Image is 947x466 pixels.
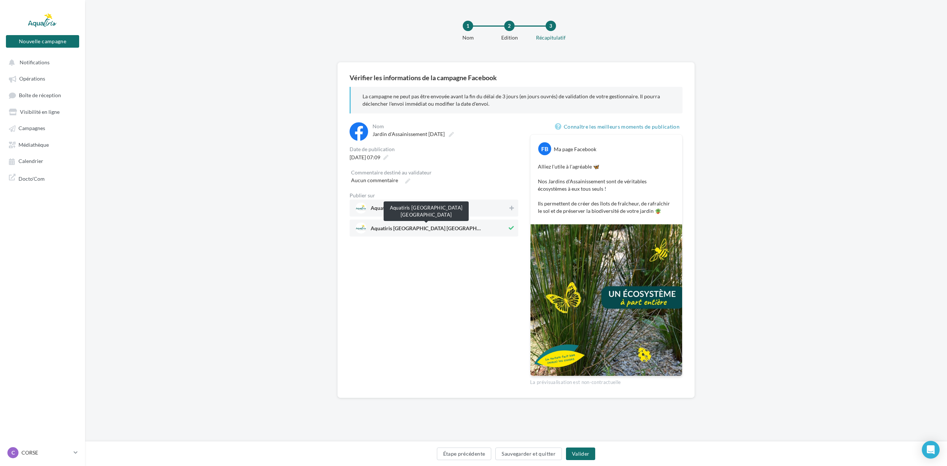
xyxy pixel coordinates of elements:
[495,448,562,460] button: Sauvegarder et quitter
[4,88,81,102] a: Boîte de réception
[18,158,43,164] span: Calendrier
[566,448,595,460] button: Valider
[6,35,79,48] button: Nouvelle campagne
[546,21,556,31] div: 3
[19,92,61,98] span: Boîte de réception
[373,131,445,137] span: Jardin d'Assainissement [DATE]
[463,21,473,31] div: 1
[527,34,574,41] div: Récapitulatif
[18,142,49,148] span: Médiathèque
[486,34,533,41] div: Edition
[351,177,398,183] span: Aucun commentaire
[444,34,492,41] div: Nom
[538,142,551,155] div: FB
[4,55,78,69] button: Notifications
[350,74,683,81] div: Vérifier les informations de la campagne Facebook
[18,125,45,132] span: Campagnes
[20,109,60,115] span: Visibilité en ligne
[4,72,81,85] a: Opérations
[350,87,683,113] div: La campagne ne peut pas être envoyée avant la fin du délai de 3 jours (en jours ouvrés) de valida...
[504,21,515,31] div: 2
[4,105,81,118] a: Visibilité en ligne
[384,201,469,221] div: Aquatiris [GEOGRAPHIC_DATA] [GEOGRAPHIC_DATA]
[18,174,45,182] span: Docto'Com
[4,121,81,135] a: Campagnes
[350,147,518,152] div: Date de publication
[371,226,482,234] span: Aquatiris [GEOGRAPHIC_DATA] [GEOGRAPHIC_DATA]
[4,138,81,151] a: Médiathèque
[351,170,517,175] div: Commentaire destiné au validateur
[437,448,492,460] button: Étape précédente
[350,154,380,160] span: [DATE] 07:09
[555,122,683,131] a: Connaître les meilleurs moments de publication
[554,146,596,153] div: Ma page Facebook
[20,59,50,65] span: Notifications
[4,154,81,167] a: Calendrier
[371,205,407,214] span: Aquatiris Corse
[922,441,940,459] div: Open Intercom Messenger
[538,163,675,215] p: Alliez l'utile à l'agréable 🦋 Nos Jardins d'Assainissement sont de véritables écosystèmes à eux t...
[530,376,683,386] div: La prévisualisation est non-contractuelle
[350,193,518,198] div: Publier sur
[21,449,71,456] p: CORSE
[4,171,81,185] a: Docto'Com
[11,449,15,456] span: C
[6,446,79,460] a: C CORSE
[373,124,517,129] div: Nom
[19,76,45,82] span: Opérations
